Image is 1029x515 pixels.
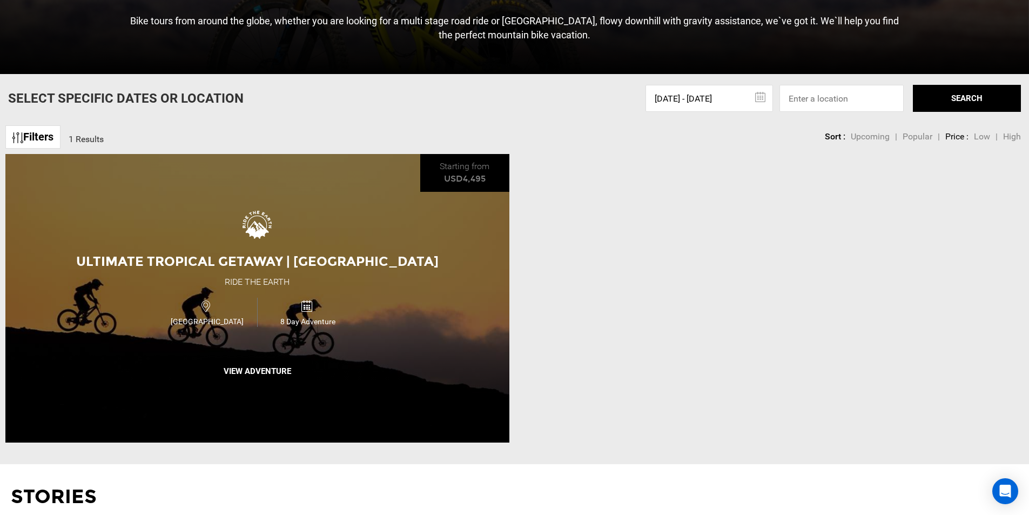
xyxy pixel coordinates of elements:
button: SEARCH [913,85,1021,112]
img: btn-icon.svg [12,132,23,143]
button: View Adventure [203,358,311,385]
input: Select dates [645,85,773,112]
div: Ride the Earth [225,276,290,289]
li: Sort : [825,131,845,143]
li: | [895,131,897,143]
div: Open Intercom Messenger [992,478,1018,504]
input: Enter a location [779,85,904,112]
span: 8 Day Adventure [258,316,358,327]
span: Low [974,131,990,142]
a: Filters [5,125,60,149]
p: Bike tours from around the globe, whether you are looking for a multi stage road ride or [GEOGRAP... [129,14,900,42]
img: images [236,204,279,247]
span: 1 Results [69,134,104,144]
span: [GEOGRAPHIC_DATA] [157,316,257,327]
span: High [1003,131,1021,142]
li: Price : [945,131,969,143]
span: Ultimate Tropical Getaway | [GEOGRAPHIC_DATA] [76,253,439,269]
span: Popular [903,131,932,142]
li: | [996,131,998,143]
li: | [938,131,940,143]
p: Stories [11,483,1018,511]
p: Select Specific Dates Or Location [8,89,244,108]
span: Upcoming [851,131,890,142]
